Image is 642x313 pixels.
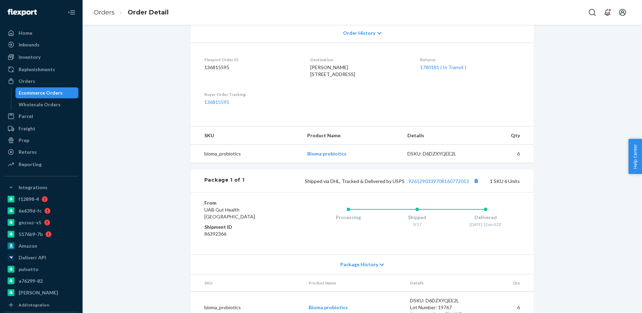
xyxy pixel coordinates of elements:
[586,6,599,19] button: Open Search Box
[410,304,475,311] div: Lot Number: 19767
[408,150,472,157] div: DSKU: D6DZXYQEE2L
[451,214,520,221] div: Delivered
[15,87,79,98] a: Ecommerce Orders
[19,231,43,238] div: 5176b9-7b
[343,30,376,36] span: Order History
[383,222,452,227] div: 9/17
[19,242,37,249] div: Amazon
[19,219,41,226] div: gnzsuz-v5
[4,123,78,134] a: Freight
[128,9,169,16] a: Order Detail
[4,111,78,122] a: Parcel
[19,101,61,108] div: Wholesale Orders
[191,274,303,292] th: SKU
[340,261,378,268] span: Package History
[204,91,300,97] dt: Buyer Order Tracking
[19,266,39,273] div: pulsetto
[314,214,383,221] div: Processing
[4,135,78,146] a: Prep
[4,217,78,228] a: gnzsuz-v5
[305,178,481,184] span: Shipped via DHL, Tracked & Delivered by USPS
[451,222,520,227] div: [DATE] 12am EDT
[4,28,78,39] a: Home
[19,161,42,168] div: Reporting
[19,78,35,85] div: Orders
[480,274,534,292] th: Qty
[4,39,78,50] a: Inbounds
[19,184,47,191] div: Integrations
[4,252,78,263] a: Deliverr API
[19,137,29,144] div: Prep
[204,176,245,185] div: Package 1 of 1
[629,139,642,174] button: Help Center
[408,178,469,184] a: 9261290339708160772053
[311,64,355,77] span: [PERSON_NAME] [STREET_ADDRESS]
[4,194,78,205] a: f12898-4
[4,182,78,193] button: Integrations
[307,151,346,156] a: Bioma probiotics
[88,2,174,23] ol: breadcrumbs
[4,287,78,298] a: [PERSON_NAME]
[4,229,78,240] a: 5176b9-7b
[204,57,300,63] dt: Flexport Order ID
[8,9,37,16] img: Flexport logo
[309,304,348,310] a: Bioma probiotics
[4,240,78,251] a: Amazon
[478,145,534,163] td: 6
[601,6,614,19] button: Open notifications
[19,196,39,203] div: f12898-4
[204,99,229,105] a: 136815595
[4,301,78,309] a: Add Integration
[19,278,43,284] div: a76299-82
[420,57,520,63] dt: Returns
[19,54,41,61] div: Inventory
[204,199,287,206] dt: From
[311,57,409,63] dt: Destination
[302,127,402,145] th: Product Name
[204,207,255,219] span: UAB Gut Health [GEOGRAPHIC_DATA]
[472,176,481,185] button: Copy tracking number
[65,6,78,19] button: Close Navigation
[4,52,78,63] a: Inventory
[204,224,287,230] dt: Shipment ID
[19,149,37,155] div: Returns
[4,159,78,170] a: Reporting
[19,89,63,96] div: Ecommerce Orders
[19,41,40,48] div: Inbounds
[15,99,79,110] a: Wholesale Orders
[19,66,55,73] div: Replenishments
[19,113,33,120] div: Parcel
[19,254,46,261] div: Deliverr API
[191,127,302,145] th: SKU
[303,274,405,292] th: Product Name
[478,127,534,145] th: Qty
[19,207,42,214] div: 6e639d-fc
[4,264,78,275] a: pulsetto
[19,289,58,296] div: [PERSON_NAME]
[204,64,300,71] dd: 136815595
[4,276,78,287] a: a76299-82
[204,230,287,237] dd: 86392366
[4,147,78,158] a: Returns
[616,6,630,19] button: Open account menu
[19,30,32,36] div: Home
[402,127,478,145] th: Details
[191,145,302,163] td: bioma_probiotics
[4,76,78,87] a: Orders
[19,125,35,132] div: Freight
[4,64,78,75] a: Replenishments
[4,205,78,216] a: 6e639d-fc
[94,9,115,16] a: Orders
[245,176,520,185] div: 1 SKU 6 Units
[405,274,481,292] th: Details
[420,64,466,70] a: 1780181 ( In Transit )
[410,297,475,304] div: DSKU: D6DZXYQEE2L
[383,214,452,221] div: Shipped
[19,302,49,308] div: Add Integration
